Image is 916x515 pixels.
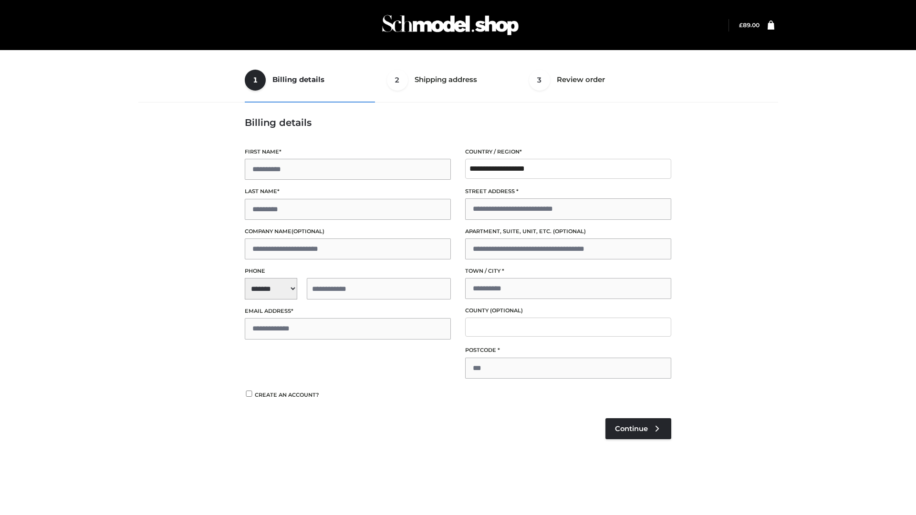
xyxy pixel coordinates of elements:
[255,391,319,398] span: Create an account?
[465,267,671,276] label: Town / City
[379,6,522,44] img: Schmodel Admin 964
[553,228,586,235] span: (optional)
[490,307,523,314] span: (optional)
[465,227,671,236] label: Apartment, suite, unit, etc.
[465,306,671,315] label: County
[615,424,648,433] span: Continue
[245,267,451,276] label: Phone
[291,228,324,235] span: (optional)
[245,391,253,397] input: Create an account?
[245,307,451,316] label: Email address
[245,147,451,156] label: First name
[465,346,671,355] label: Postcode
[465,187,671,196] label: Street address
[739,21,760,29] bdi: 89.00
[245,227,451,236] label: Company name
[245,117,671,128] h3: Billing details
[739,21,743,29] span: £
[465,147,671,156] label: Country / Region
[245,187,451,196] label: Last name
[739,21,760,29] a: £89.00
[605,418,671,439] a: Continue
